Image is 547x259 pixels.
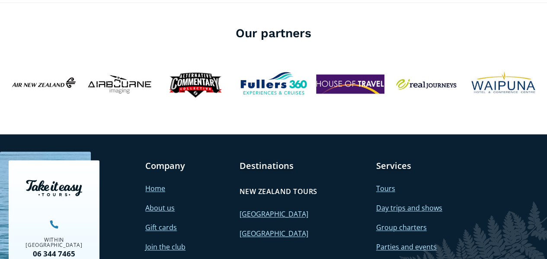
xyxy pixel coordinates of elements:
[9,25,538,42] h4: Our partners
[145,223,177,232] a: Gift cards
[376,223,427,232] a: Group charters
[376,203,442,213] a: Day trips and shows
[376,184,395,193] a: Tours
[15,237,93,248] div: Within [GEOGRAPHIC_DATA]
[239,229,308,238] a: [GEOGRAPHIC_DATA]
[145,242,186,252] a: Join the club
[145,203,175,213] a: About us
[239,187,317,196] h4: New Zealand tours
[26,180,82,196] img: Take it easy tours
[145,184,165,193] a: Home
[239,209,308,219] a: [GEOGRAPHIC_DATA]
[239,182,317,201] a: New Zealand tours
[145,160,230,172] h3: Company
[15,250,93,257] a: 06 344 7465
[376,160,411,172] a: Services
[239,160,293,172] a: Destinations
[376,242,437,252] a: Parties and events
